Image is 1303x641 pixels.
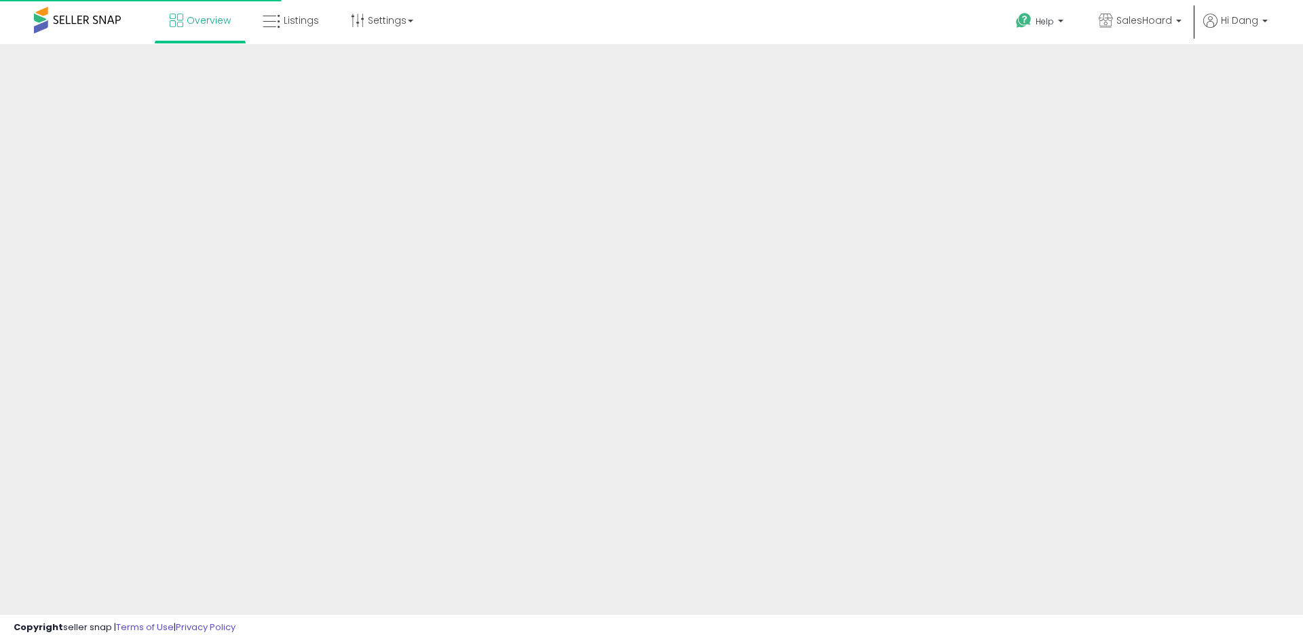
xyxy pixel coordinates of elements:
[1036,16,1054,27] span: Help
[1015,12,1032,29] i: Get Help
[1203,14,1268,44] a: Hi Dang
[1005,2,1077,44] a: Help
[1116,14,1172,27] span: SalesHoard
[1221,14,1258,27] span: Hi Dang
[284,14,319,27] span: Listings
[187,14,231,27] span: Overview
